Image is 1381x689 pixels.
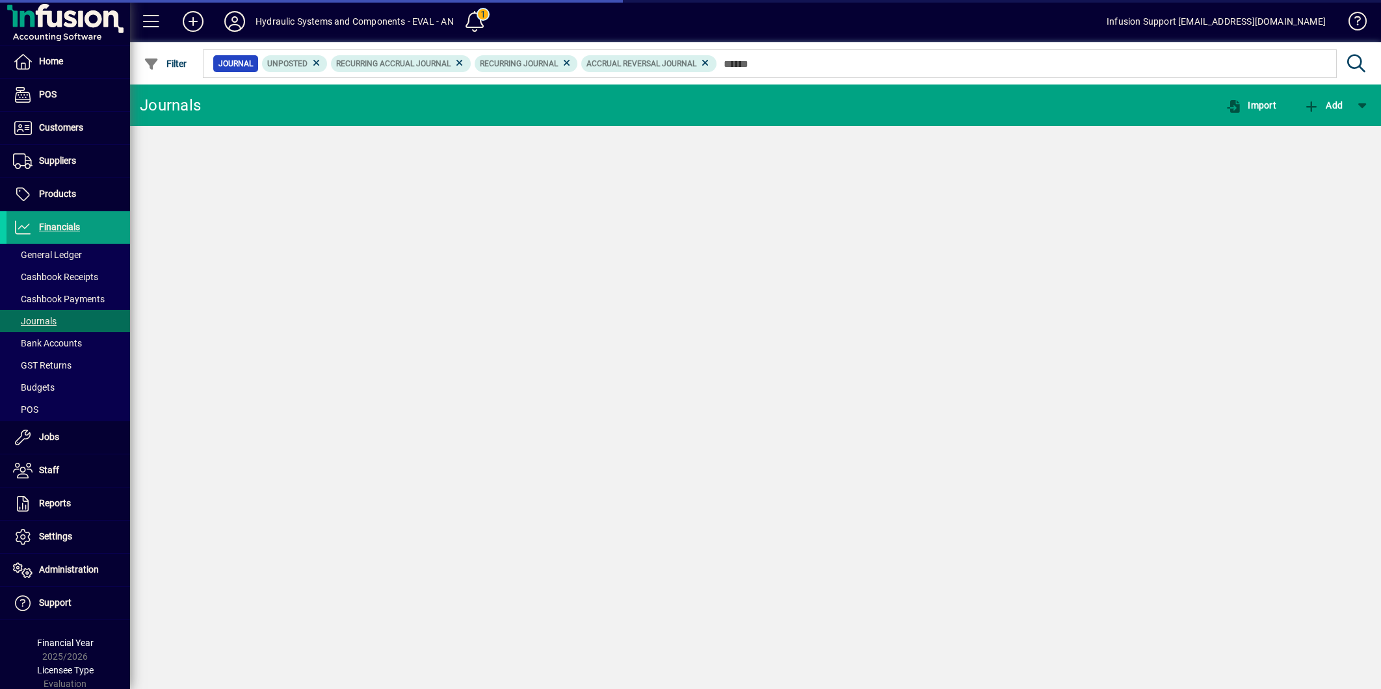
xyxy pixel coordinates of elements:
[1300,94,1346,117] button: Add
[267,59,308,68] span: Unposted
[39,155,76,166] span: Suppliers
[7,521,130,553] a: Settings
[262,55,328,72] mat-chip: Transaction status: Unposted
[581,55,717,72] mat-chip: Journal type: Accrual Reversal Journal
[1339,3,1365,45] a: Knowledge Base
[144,58,187,69] span: Filter
[7,244,130,266] a: General Ledger
[1107,11,1326,32] div: Infusion Support [EMAIL_ADDRESS][DOMAIN_NAME]
[214,10,256,33] button: Profile
[1304,100,1343,110] span: Add
[39,531,72,541] span: Settings
[7,398,130,421] a: POS
[37,638,94,648] span: Financial Year
[39,56,63,66] span: Home
[37,665,94,675] span: Licensee Type
[586,59,696,68] span: Accrual Reversal Journal
[7,112,130,144] a: Customers
[7,554,130,586] a: Administration
[7,288,130,310] a: Cashbook Payments
[13,250,82,260] span: General Ledger
[331,55,471,72] mat-chip: Journal type: Recurring Accrual Journal
[256,11,454,32] div: Hydraulic Systems and Components - EVAL - AN
[7,178,130,211] a: Products
[39,597,72,608] span: Support
[13,404,38,415] span: POS
[7,354,130,376] a: GST Returns
[7,487,130,520] a: Reports
[7,310,130,332] a: Journals
[39,122,83,133] span: Customers
[218,57,253,70] span: Journal
[7,79,130,111] a: POS
[7,266,130,288] a: Cashbook Receipts
[39,498,71,508] span: Reports
[336,59,451,68] span: Recurring Accrual Journal
[7,587,130,619] a: Support
[475,55,578,72] mat-chip: Journal type: Recurring Journal
[7,145,130,177] a: Suppliers
[7,332,130,354] a: Bank Accounts
[39,465,59,475] span: Staff
[1222,94,1280,117] button: Import
[7,454,130,487] a: Staff
[480,59,558,68] span: Recurring Journal
[39,222,80,232] span: Financials
[13,338,82,348] span: Bank Accounts
[1226,100,1276,110] span: Import
[13,382,55,393] span: Budgets
[13,272,98,282] span: Cashbook Receipts
[140,95,201,116] div: Journals
[13,360,72,370] span: GST Returns
[39,188,76,199] span: Products
[7,376,130,398] a: Budgets
[7,421,130,454] a: Jobs
[39,564,99,575] span: Administration
[140,52,191,75] button: Filter
[13,294,105,304] span: Cashbook Payments
[39,89,57,99] span: POS
[172,10,214,33] button: Add
[7,45,130,78] a: Home
[39,432,59,442] span: Jobs
[13,316,57,326] span: Journals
